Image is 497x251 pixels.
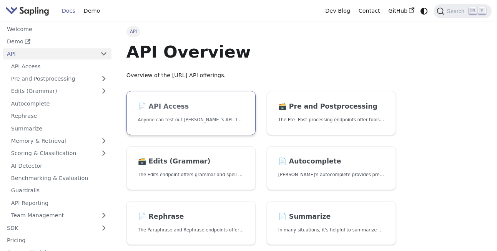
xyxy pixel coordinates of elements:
[3,23,111,35] a: Welcome
[354,5,384,17] a: Contact
[126,146,256,190] a: 🗃️ Edits (Grammar)The Edits endpoint offers grammar and spell checking.
[7,173,111,184] a: Benchmarking & Evaluation
[278,226,385,234] p: In many situations, it's helpful to summarize a longer document into a shorter, more easily diges...
[3,222,96,233] a: SDK
[138,157,244,166] h2: Edits (Grammar)
[434,4,491,18] button: Search (Ctrl+K)
[278,116,385,124] p: The Pre- Post-processing endpoints offer tools for preparing your text data for ingestation as we...
[7,135,111,147] a: Memory & Retrieval
[7,185,111,196] a: Guardrails
[278,171,385,178] p: Sapling's autocomplete provides predictions of the next few characters or words
[7,160,111,171] a: AI Detector
[138,226,244,234] p: The Paraphrase and Rephrase endpoints offer paraphrasing for particular styles.
[7,111,111,122] a: Rephrase
[444,8,469,14] span: Search
[96,222,111,233] button: Expand sidebar category 'SDK'
[7,86,111,97] a: Edits (Grammar)
[126,41,396,62] h1: API Overview
[7,123,111,134] a: Summarize
[138,102,244,111] h2: API Access
[126,26,141,37] span: API
[384,5,418,17] a: GitHub
[80,5,104,17] a: Demo
[321,5,354,17] a: Dev Blog
[138,116,244,124] p: Anyone can test out Sapling's API. To get started with the API, simply:
[126,71,396,80] p: Overview of the [URL] API offerings.
[478,7,486,14] kbd: K
[7,148,111,159] a: Scoring & Classification
[126,201,256,245] a: 📄️ RephraseThe Paraphrase and Rephrase endpoints offer paraphrasing for particular styles.
[419,5,430,17] button: Switch between dark and light mode (currently system mode)
[3,36,111,47] a: Demo
[7,73,111,84] a: Pre and Postprocessing
[278,102,385,111] h2: Pre and Postprocessing
[7,210,111,221] a: Team Management
[126,91,256,135] a: 📄️ API AccessAnyone can test out [PERSON_NAME]'s API. To get started with the API, simply:
[138,171,244,178] p: The Edits endpoint offers grammar and spell checking.
[138,213,244,221] h2: Rephrase
[267,146,396,190] a: 📄️ Autocomplete[PERSON_NAME]'s autocomplete provides predictions of the next few characters or words
[5,5,49,17] img: Sapling.ai
[278,213,385,221] h2: Summarize
[5,5,52,17] a: Sapling.ai
[3,235,111,246] a: Pricing
[7,197,111,208] a: API Reporting
[278,157,385,166] h2: Autocomplete
[267,201,396,245] a: 📄️ SummarizeIn many situations, it's helpful to summarize a longer document into a shorter, more ...
[7,98,111,109] a: Autocomplete
[96,48,111,59] button: Collapse sidebar category 'API'
[126,26,396,37] nav: Breadcrumbs
[3,48,96,59] a: API
[267,91,396,135] a: 🗃️ Pre and PostprocessingThe Pre- Post-processing endpoints offer tools for preparing your text d...
[7,61,111,72] a: API Access
[58,5,80,17] a: Docs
